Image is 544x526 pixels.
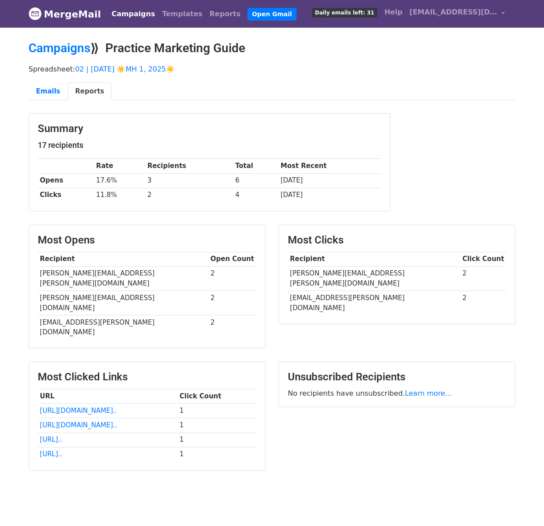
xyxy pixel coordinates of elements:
a: Daily emails left: 31 [308,4,381,21]
a: [URL].. [40,436,62,444]
a: [URL].. [40,450,62,458]
a: Campaigns [29,41,90,55]
th: Click Count [177,389,256,404]
th: Open Count [208,252,256,266]
h3: Summary [38,122,381,135]
td: 1 [177,418,256,433]
th: Click Count [460,252,506,266]
td: 11.8% [94,188,145,202]
a: Reports [206,5,244,23]
th: Total [233,159,278,173]
a: [URL][DOMAIN_NAME].. [40,421,117,429]
a: Campaigns [108,5,158,23]
a: Help [381,4,406,21]
th: Recipient [38,252,208,266]
a: MergeMail [29,5,101,23]
td: [DATE] [279,173,381,188]
td: 1 [177,404,256,418]
th: Rate [94,159,145,173]
td: 3 [145,173,233,188]
a: Reports [68,82,111,100]
th: Most Recent [279,159,381,173]
p: Spreadsheet: [29,64,515,74]
th: Clicks [38,188,94,202]
th: Recipient [288,252,460,266]
td: [EMAIL_ADDRESS][PERSON_NAME][DOMAIN_NAME] [288,291,460,315]
td: 6 [233,173,278,188]
td: 2 [460,291,506,315]
td: 1 [177,433,256,447]
th: URL [38,389,177,404]
iframe: Chat Widget [500,484,544,526]
th: Recipients [145,159,233,173]
td: 2 [208,266,256,291]
h3: Most Clicked Links [38,371,256,383]
a: Emails [29,82,68,100]
h3: Most Opens [38,234,256,247]
p: No recipients have unsubscribed. [288,389,506,398]
h5: 17 recipients [38,140,381,150]
span: [EMAIL_ADDRESS][DOMAIN_NAME] [409,7,497,18]
img: MergeMail logo [29,7,42,20]
td: [PERSON_NAME][EMAIL_ADDRESS][DOMAIN_NAME] [38,291,208,315]
a: Open Gmail [247,8,296,21]
td: 2 [145,188,233,202]
td: [PERSON_NAME][EMAIL_ADDRESS][PERSON_NAME][DOMAIN_NAME] [38,266,208,291]
td: [DATE] [279,188,381,202]
a: Templates [158,5,206,23]
td: 2 [460,266,506,291]
td: [EMAIL_ADDRESS][PERSON_NAME][DOMAIN_NAME] [38,315,208,339]
h3: Most Clicks [288,234,506,247]
td: [PERSON_NAME][EMAIL_ADDRESS][PERSON_NAME][DOMAIN_NAME] [288,266,460,291]
a: [URL][DOMAIN_NAME].. [40,407,117,415]
td: 1 [177,447,256,462]
td: 17.6% [94,173,145,188]
span: Daily emails left: 31 [312,8,377,18]
a: Learn more... [405,389,452,397]
h3: Unsubscribed Recipients [288,371,506,383]
td: 2 [208,291,256,315]
td: 2 [208,315,256,339]
h2: ⟫ Practice Marketing Guide [29,41,515,56]
th: Opens [38,173,94,188]
a: 02 | [DATE] ☀️MH 1, 2025☀️ [75,65,175,73]
a: [EMAIL_ADDRESS][DOMAIN_NAME] [406,4,508,24]
td: 4 [233,188,278,202]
